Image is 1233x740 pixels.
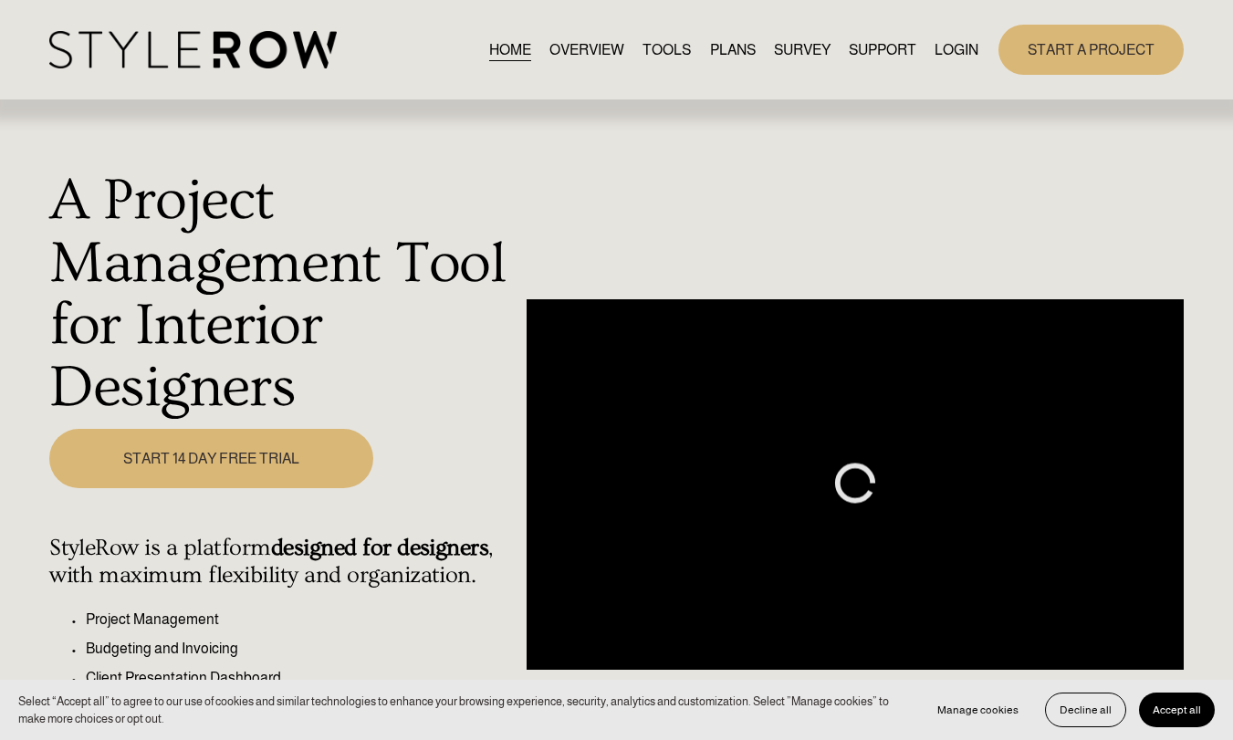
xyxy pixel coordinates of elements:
a: START A PROJECT [998,25,1184,75]
a: PLANS [710,37,756,62]
a: SURVEY [774,37,831,62]
h4: StyleRow is a platform , with maximum flexibility and organization. [49,535,516,589]
h1: A Project Management Tool for Interior Designers [49,170,516,419]
span: Manage cookies [937,704,1019,716]
a: OVERVIEW [549,37,624,62]
p: Select “Accept all” to agree to our use of cookies and similar technologies to enhance your brows... [18,693,905,727]
a: START 14 DAY FREE TRIAL [49,429,373,487]
span: Accept all [1153,704,1201,716]
button: Accept all [1139,693,1215,727]
img: StyleRow [49,31,337,68]
button: Decline all [1045,693,1126,727]
span: Decline all [1060,704,1112,716]
a: HOME [489,37,531,62]
p: Project Management [86,609,516,631]
a: LOGIN [935,37,978,62]
p: Client Presentation Dashboard [86,667,516,689]
p: Budgeting and Invoicing [86,638,516,660]
strong: designed for designers [271,535,489,561]
a: folder dropdown [849,37,916,62]
button: Manage cookies [924,693,1032,727]
span: SUPPORT [849,39,916,61]
a: TOOLS [643,37,691,62]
